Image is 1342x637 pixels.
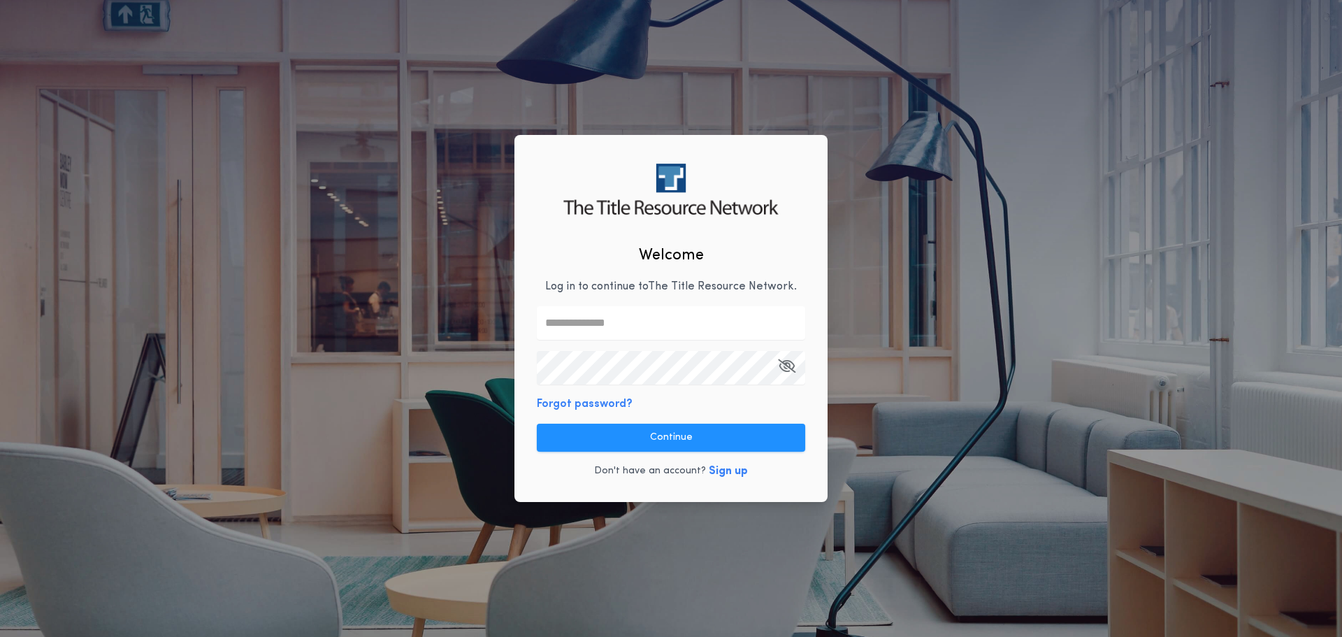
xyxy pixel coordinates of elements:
button: Forgot password? [537,396,633,413]
button: Continue [537,424,805,452]
h2: Welcome [639,244,704,267]
p: Don't have an account? [594,464,706,478]
p: Log in to continue to The Title Resource Network . [545,278,797,295]
img: logo [563,164,778,215]
button: Sign up [709,463,748,480]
